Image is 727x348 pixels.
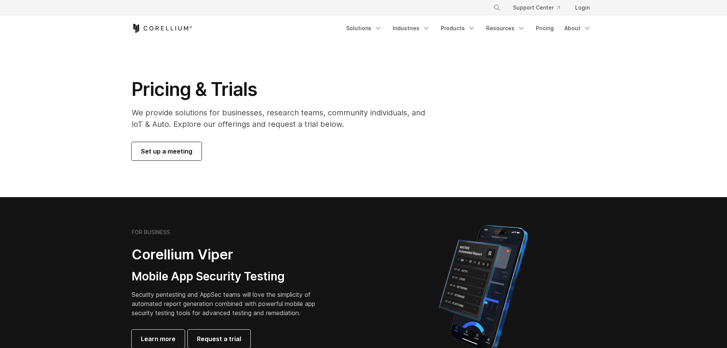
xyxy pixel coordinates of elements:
span: Learn more [141,334,176,343]
a: Learn more [132,330,185,348]
p: Security pentesting and AppSec teams will love the simplicity of automated report generation comb... [132,290,327,317]
button: Search [490,1,504,15]
a: Support Center [507,1,566,15]
a: Products [436,21,480,35]
a: About [560,21,596,35]
h1: Pricing & Trials [132,78,436,101]
h3: Mobile App Security Testing [132,269,327,284]
div: Navigation Menu [484,1,596,15]
a: Request a trial [188,330,250,348]
h6: FOR BUSINESS [132,229,170,236]
a: Corellium Home [132,24,192,33]
a: Set up a meeting [132,142,201,160]
p: We provide solutions for businesses, research teams, community individuals, and IoT & Auto. Explo... [132,107,436,130]
a: Login [569,1,596,15]
a: Pricing [531,21,558,35]
a: Industries [388,21,435,35]
div: Navigation Menu [342,21,596,35]
a: Solutions [342,21,387,35]
span: Request a trial [197,334,241,343]
span: Set up a meeting [141,147,192,156]
h2: Corellium Viper [132,246,327,263]
a: Resources [482,21,530,35]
